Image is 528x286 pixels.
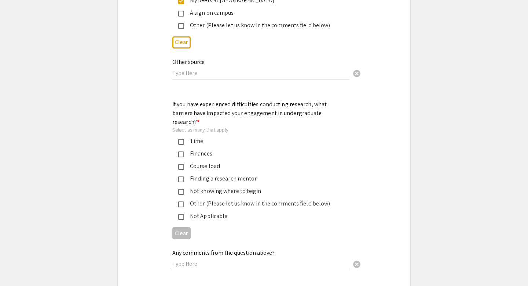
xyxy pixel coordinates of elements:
[184,174,338,183] div: Finding a research mentor
[349,65,364,80] button: Clear
[184,187,338,196] div: Not knowing where to begin
[184,8,338,17] div: A sign on campus
[172,227,191,239] button: Clear
[184,137,338,146] div: Time
[5,253,31,280] iframe: Chat
[172,36,191,49] button: Clear
[172,260,349,268] input: Type Here
[352,69,361,78] span: cancel
[172,249,275,257] mat-label: Any comments from the question above?
[172,58,205,66] mat-label: Other source
[184,21,338,30] div: Other (Please let us know in the comments field below)
[184,149,338,158] div: Finances
[184,199,338,208] div: Other (Please let us know in the comments field below)
[172,100,327,126] mat-label: If you have experienced difficulties conducting research, what barriers have impacted your engage...
[172,126,344,133] div: Select as many that apply
[172,69,349,77] input: Type Here
[349,257,364,271] button: Clear
[352,260,361,269] span: cancel
[184,162,338,171] div: Course load
[184,212,338,221] div: Not Applicable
